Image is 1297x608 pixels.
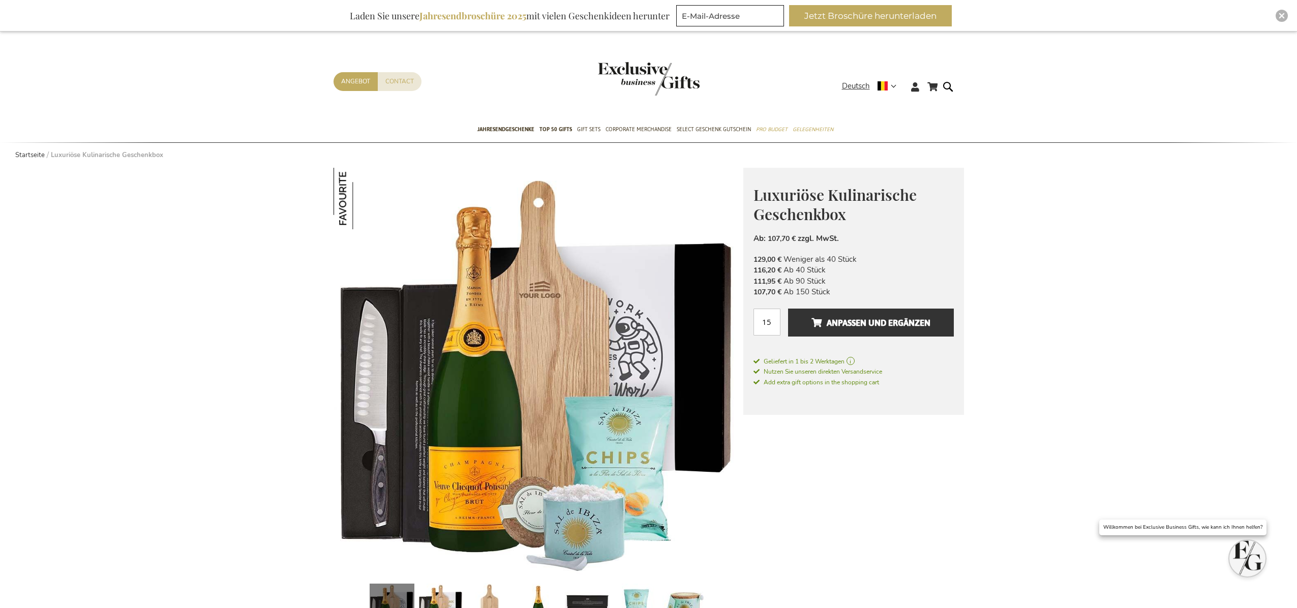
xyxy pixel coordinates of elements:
a: store logo [598,62,649,96]
input: Menge [753,309,780,336]
a: Add extra gift options in the shopping cart [753,377,954,387]
img: Luxury Culinary Gift Box [334,168,743,577]
img: Exclusive Business gifts logo [598,62,700,96]
span: 129,00 € [753,255,781,264]
button: Anpassen und ergänzen [788,309,953,337]
div: Close [1276,10,1288,22]
span: 107,70 € [768,234,796,244]
span: Luxuriöse Kulinarische Geschenkbox [753,185,917,225]
span: Gift Sets [577,124,600,135]
span: Select Geschenk Gutschein [677,124,751,135]
span: Deutsch [842,80,870,92]
li: Ab 150 Stück [753,287,954,297]
span: 116,20 € [753,265,781,275]
span: Pro Budget [756,124,788,135]
strong: Luxuriöse Kulinarische Geschenkbox [51,150,163,160]
span: zzgl. MwSt. [798,233,839,244]
a: Geliefert in 1 bis 2 Werktagen [753,357,954,366]
li: Ab 90 Stück [753,276,954,287]
button: Jetzt Broschüre herunterladen [789,5,952,26]
div: Laden Sie unsere mit vielen Geschenkideen herunter [345,5,674,26]
a: Nutzen Sie unseren direkten Versandservice [753,366,954,377]
a: Contact [378,72,421,91]
a: Startseite [15,150,45,160]
span: Ab: [753,233,766,244]
img: Luxuriöse Kulinarische Geschenkbox [334,168,395,229]
div: Deutsch [842,80,903,92]
span: Gelegenheiten [793,124,833,135]
span: Nutzen Sie unseren direkten Versandservice [753,368,882,376]
span: Corporate Merchandise [606,124,672,135]
a: Angebot [334,72,378,91]
li: Weniger als 40 Stück [753,254,954,265]
li: Ab 40 Stück [753,265,954,276]
span: 111,95 € [753,277,781,286]
span: Jahresendgeschenke [477,124,534,135]
form: marketing offers and promotions [676,5,787,29]
span: Add extra gift options in the shopping cart [753,378,879,386]
span: 107,70 € [753,287,781,297]
b: Jahresendbroschüre 2025 [419,10,526,22]
img: Close [1279,13,1285,19]
span: Anpassen und ergänzen [811,315,930,331]
span: TOP 50 Gifts [539,124,572,135]
input: E-Mail-Adresse [676,5,784,26]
